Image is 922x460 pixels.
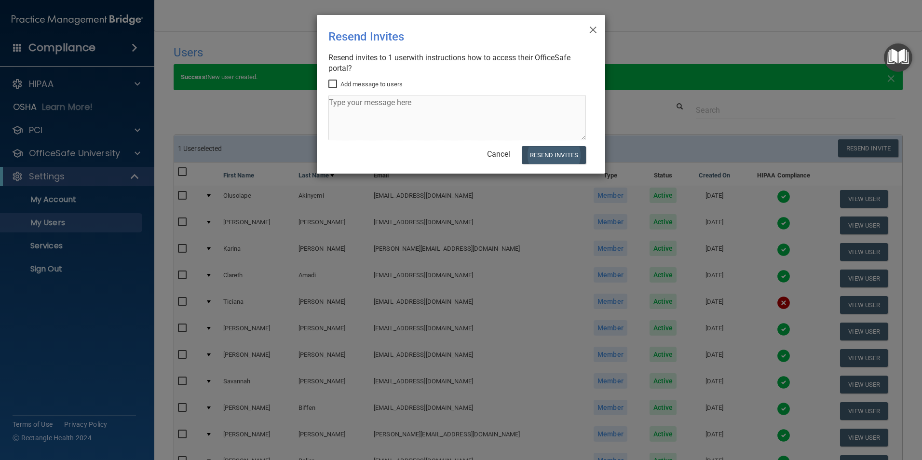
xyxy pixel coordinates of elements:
[884,43,912,72] button: Open Resource Center
[328,81,339,88] input: Add message to users
[755,392,910,430] iframe: Drift Widget Chat Controller
[328,53,586,74] div: Resend invites to 1 user with instructions how to access their OfficeSafe portal?
[522,146,586,164] button: Resend Invites
[487,149,510,159] a: Cancel
[589,19,597,38] span: ×
[328,23,554,51] div: Resend Invites
[328,79,403,90] label: Add message to users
